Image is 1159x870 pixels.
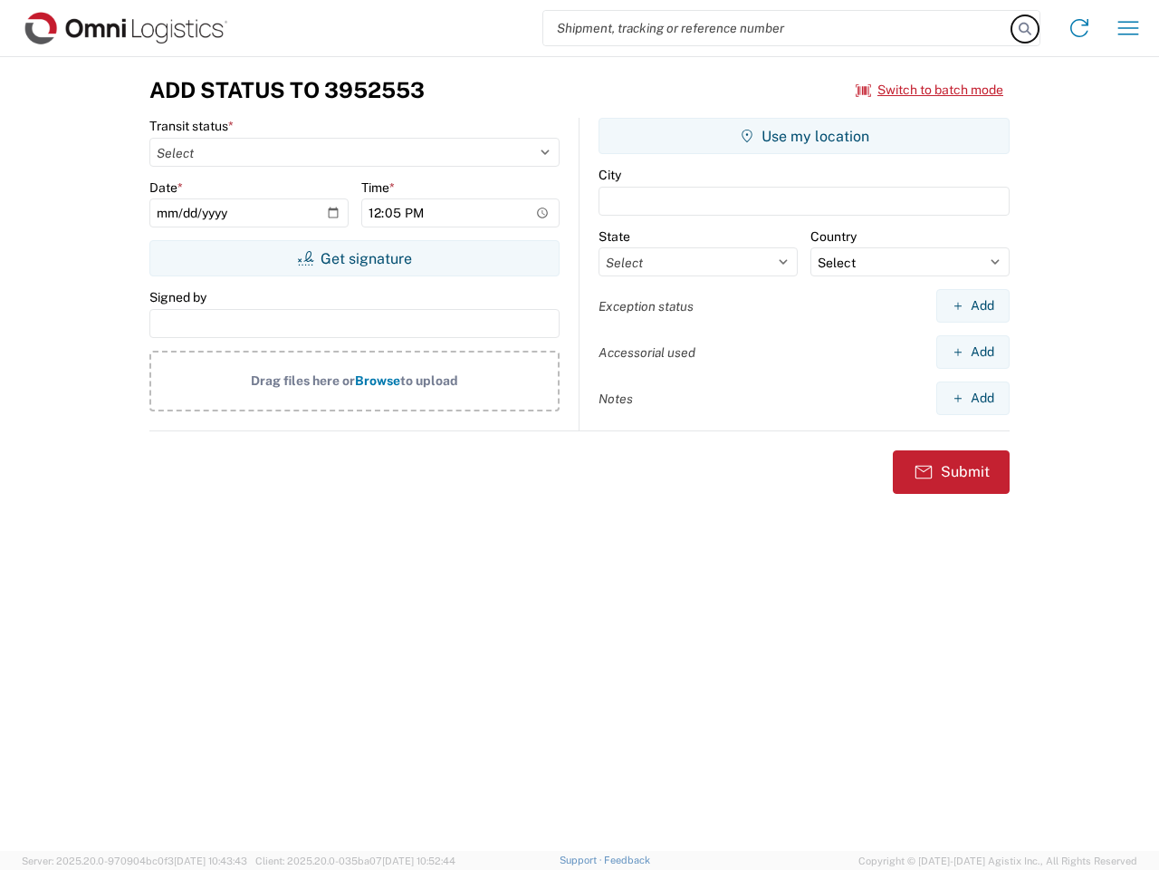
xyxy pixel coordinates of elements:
[856,75,1003,105] button: Switch to batch mode
[599,344,695,361] label: Accessorial used
[149,289,206,305] label: Signed by
[251,373,355,388] span: Drag files here or
[361,179,395,196] label: Time
[149,77,425,103] h3: Add Status to 3952553
[936,289,1010,323] button: Add
[599,167,621,183] label: City
[149,179,183,196] label: Date
[599,391,633,407] label: Notes
[355,373,400,388] span: Browse
[599,118,1010,154] button: Use my location
[936,335,1010,369] button: Add
[599,298,694,314] label: Exception status
[174,855,247,866] span: [DATE] 10:43:43
[22,855,247,866] span: Server: 2025.20.0-970904bc0f3
[599,228,630,245] label: State
[858,853,1137,869] span: Copyright © [DATE]-[DATE] Agistix Inc., All Rights Reserved
[382,855,455,866] span: [DATE] 10:52:44
[560,855,605,865] a: Support
[400,373,458,388] span: to upload
[255,855,455,866] span: Client: 2025.20.0-035ba07
[543,11,1012,45] input: Shipment, tracking or reference number
[149,118,234,134] label: Transit status
[936,382,1010,415] button: Add
[893,450,1010,494] button: Submit
[810,228,857,245] label: Country
[604,855,650,865] a: Feedback
[149,240,560,276] button: Get signature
